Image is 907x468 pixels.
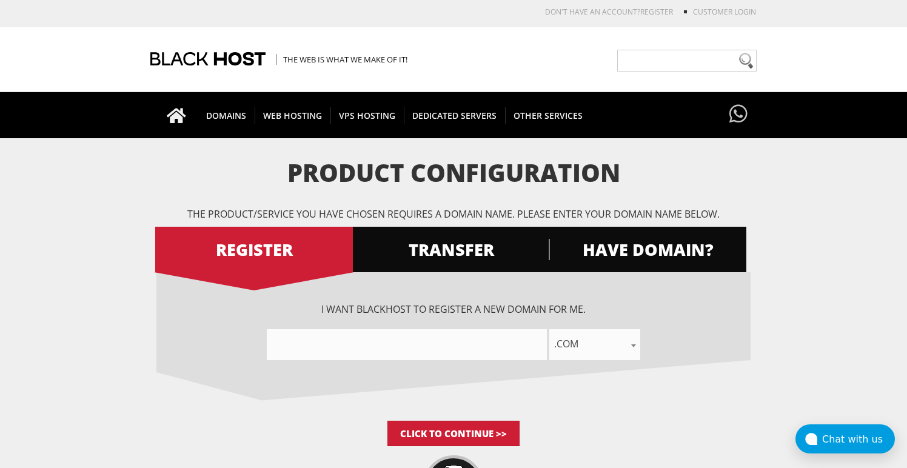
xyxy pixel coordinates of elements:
span: WEB HOSTING [255,107,331,124]
a: TRANSFER [352,227,549,272]
span: DOMAINS [198,107,255,124]
a: VPS HOSTING [330,92,404,138]
span: DEDICATED SERVERS [404,107,506,124]
a: DEDICATED SERVERS [404,92,506,138]
a: REGISTER [640,7,673,17]
span: OTHER SERVICES [505,107,591,124]
span: TRANSFER [352,239,549,260]
span: REGISTER [155,239,353,260]
a: Customer Login [693,7,756,17]
button: Chat with us [795,424,895,453]
span: HAVE DOMAIN? [549,239,746,260]
a: OTHER SERVICES [505,92,591,138]
span: .com [549,335,640,352]
span: .com [549,329,640,360]
input: Click to Continue >> [387,421,520,446]
a: WEB HOSTING [255,92,331,138]
div: I want BlackHOST to register a new domain for me. [156,303,751,360]
a: Go to homepage [155,92,198,138]
h1: Product Configuration [156,159,751,186]
div: Chat with us [822,433,895,445]
p: The product/service you have chosen requires a domain name. Please enter your domain name below. [156,207,751,221]
a: DOMAINS [198,92,255,138]
a: REGISTER [155,227,353,272]
span: VPS HOSTING [330,107,404,124]
li: Don't have an account? [527,7,673,17]
a: Have questions? [726,92,751,137]
span: The Web is what we make of it! [276,54,407,65]
input: Need help? [617,50,757,72]
a: HAVE DOMAIN? [549,227,746,272]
